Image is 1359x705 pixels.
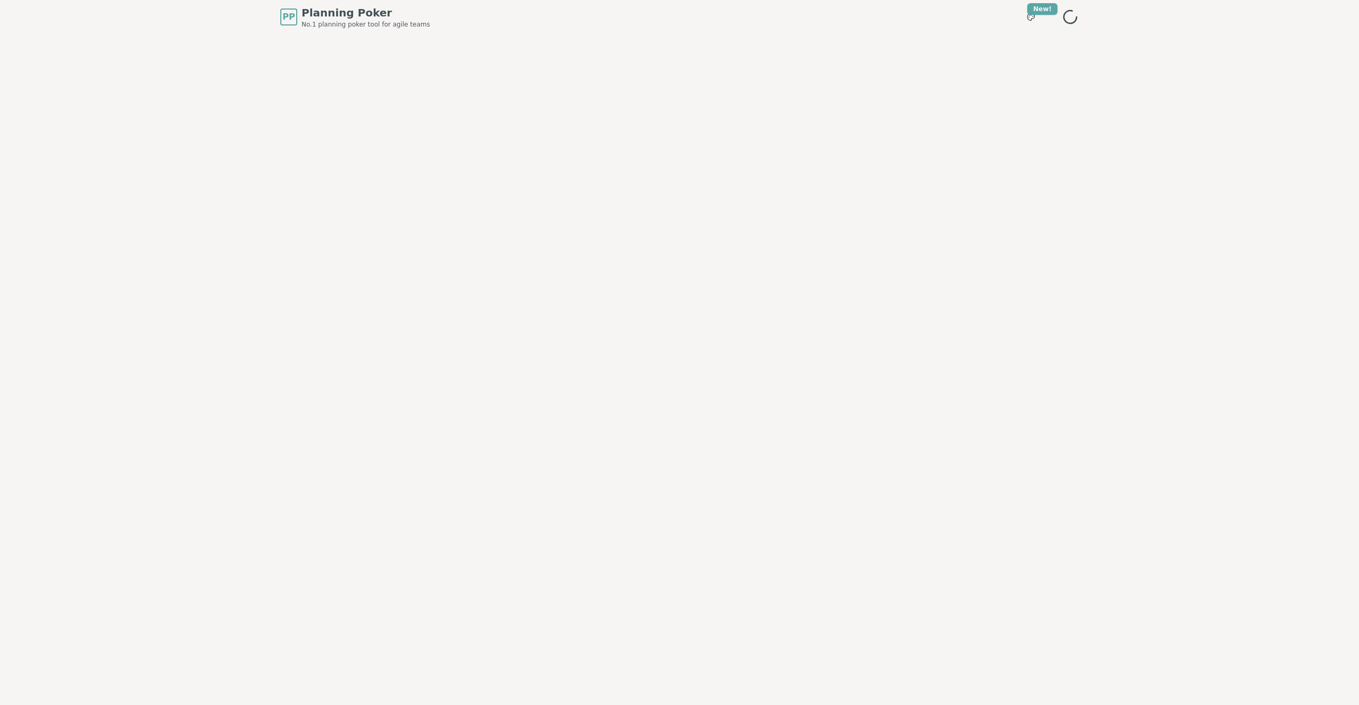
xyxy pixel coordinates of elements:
span: PP [282,11,295,23]
span: Planning Poker [302,5,430,20]
button: New! [1021,7,1040,27]
div: New! [1027,3,1057,15]
span: No.1 planning poker tool for agile teams [302,20,430,29]
a: PPPlanning PokerNo.1 planning poker tool for agile teams [280,5,430,29]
